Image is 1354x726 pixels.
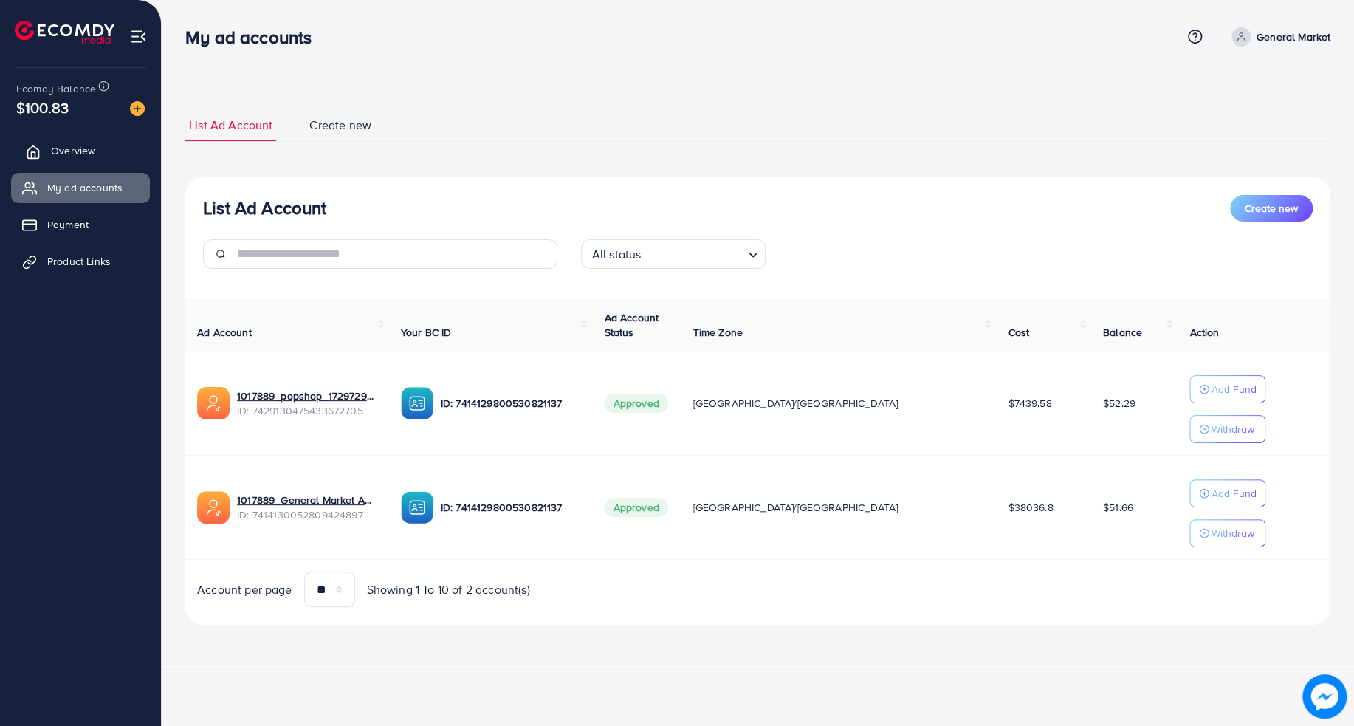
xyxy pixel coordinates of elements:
[16,97,69,118] span: $100.83
[47,180,123,195] span: My ad accounts
[604,498,667,517] span: Approved
[1103,500,1133,515] span: $51.66
[130,101,145,116] img: image
[1008,325,1029,340] span: Cost
[1189,519,1265,547] button: Withdraw
[693,500,898,515] span: [GEOGRAPHIC_DATA]/[GEOGRAPHIC_DATA]
[1189,375,1265,403] button: Add Fund
[441,394,581,412] p: ID: 7414129800530821137
[589,244,645,265] span: All status
[197,387,230,419] img: ic-ads-acc.e4c84228.svg
[581,239,766,269] div: Search for option
[237,388,377,419] div: <span class='underline'>1017889_popshop_1729729251163</span></br>7429130475433672705
[47,254,111,269] span: Product Links
[1189,479,1265,507] button: Add Fund
[1257,28,1330,46] p: General Market
[197,491,230,524] img: ic-ads-acc.e4c84228.svg
[237,493,377,507] a: 1017889_General Market Ads account_1726236686365
[15,21,114,44] img: logo
[401,491,433,524] img: ic-ba-acc.ded83a64.svg
[185,27,323,48] h3: My ad accounts
[604,310,659,340] span: Ad Account Status
[1302,674,1347,719] img: image
[1245,201,1298,216] span: Create new
[197,325,252,340] span: Ad Account
[1211,484,1256,502] p: Add Fund
[16,81,96,96] span: Ecomdy Balance
[401,387,433,419] img: ic-ba-acc.ded83a64.svg
[237,493,377,523] div: <span class='underline'>1017889_General Market Ads account_1726236686365</span></br>7414130052809...
[1230,195,1313,222] button: Create new
[237,507,377,522] span: ID: 7414130052809424897
[1211,420,1254,438] p: Withdraw
[1211,380,1256,398] p: Add Fund
[1103,396,1135,411] span: $52.29
[693,396,898,411] span: [GEOGRAPHIC_DATA]/[GEOGRAPHIC_DATA]
[1189,415,1265,443] button: Withdraw
[203,197,326,219] h3: List Ad Account
[441,499,581,516] p: ID: 7414129800530821137
[1008,396,1051,411] span: $7439.58
[693,325,742,340] span: Time Zone
[197,581,292,598] span: Account per page
[309,117,371,134] span: Create new
[11,247,150,276] a: Product Links
[130,28,147,45] img: menu
[189,117,272,134] span: List Ad Account
[1008,500,1053,515] span: $38036.8
[47,217,89,232] span: Payment
[237,388,377,403] a: 1017889_popshop_1729729251163
[604,394,667,413] span: Approved
[1189,325,1219,340] span: Action
[401,325,452,340] span: Your BC ID
[1103,325,1142,340] span: Balance
[1226,27,1330,47] a: General Market
[51,143,95,158] span: Overview
[645,241,741,265] input: Search for option
[237,403,377,418] span: ID: 7429130475433672705
[1211,524,1254,542] p: Withdraw
[367,581,530,598] span: Showing 1 To 10 of 2 account(s)
[11,173,150,202] a: My ad accounts
[11,210,150,239] a: Payment
[11,136,150,165] a: Overview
